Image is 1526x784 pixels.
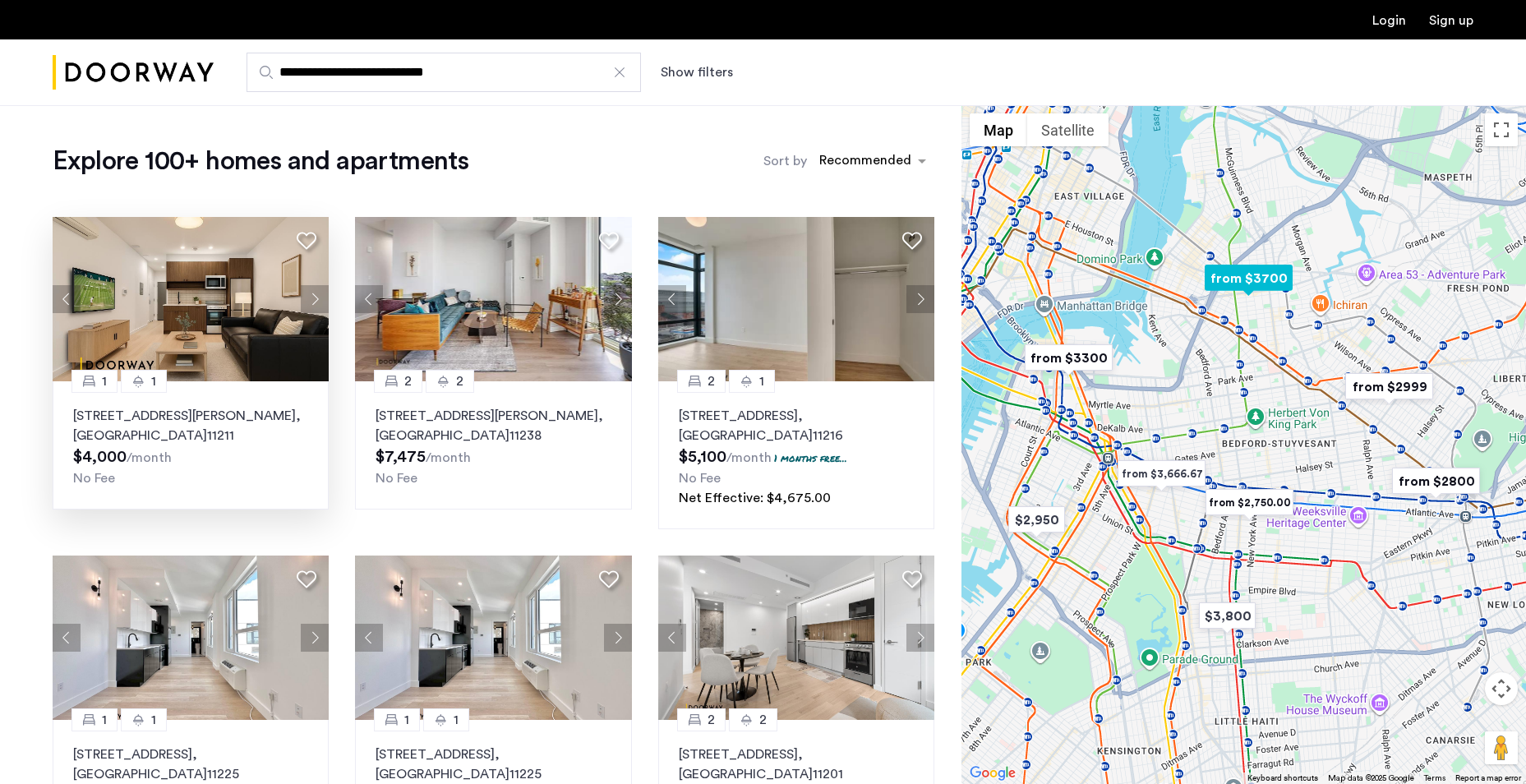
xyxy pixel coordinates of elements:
[1027,113,1109,146] button: Show satellite imagery
[301,624,329,652] button: Next apartment
[1485,113,1518,146] button: Toggle fullscreen view
[376,406,611,445] p: [STREET_ADDRESS][PERSON_NAME] 11238
[1485,731,1518,764] button: Drag Pegman onto the map to open Street View
[1328,774,1414,782] span: Map data ©2025 Google
[102,710,107,730] span: 1
[1247,772,1318,784] button: Keyboard shortcuts
[1199,484,1300,521] div: from $2,750.00
[726,451,772,464] sub: /month
[759,710,767,730] span: 2
[53,42,214,104] a: Cazamio Logo
[679,406,914,445] p: [STREET_ADDRESS] 11216
[1002,501,1072,538] div: $2,950
[355,217,632,381] img: 2016_638666715889673601.jpeg
[355,285,383,313] button: Previous apartment
[73,745,308,784] p: [STREET_ADDRESS] 11225
[906,285,934,313] button: Next apartment
[1485,672,1518,705] button: Map camera controls
[658,556,935,720] img: 2013_638466297561071540.jpeg
[708,710,715,730] span: 2
[679,745,914,784] p: [STREET_ADDRESS] 11201
[1424,772,1445,784] a: Terms (opens in new tab)
[53,556,330,720] img: 2014_638467240162182106.jpeg
[127,451,172,464] sub: /month
[247,53,641,92] input: Apartment Search
[404,710,409,730] span: 1
[604,285,632,313] button: Next apartment
[906,624,934,652] button: Next apartment
[811,146,934,176] ng-select: sort-apartment
[679,491,831,505] span: Net Effective: $4,675.00
[53,42,214,104] img: logo
[817,150,911,174] div: Recommended
[1372,14,1406,27] a: Login
[355,624,383,652] button: Previous apartment
[73,472,115,485] span: No Fee
[426,451,471,464] sub: /month
[679,472,721,485] span: No Fee
[73,449,127,465] span: $4,000
[1429,14,1473,27] a: Registration
[151,371,156,391] span: 1
[1018,339,1119,376] div: from $3300
[376,472,417,485] span: No Fee
[355,556,632,720] img: 2014_638563592104036771.jpeg
[301,285,329,313] button: Next apartment
[73,406,308,445] p: [STREET_ADDRESS][PERSON_NAME] 11211
[1111,455,1212,492] div: from $3,666.67
[53,217,330,381] img: dc6efc1f-24ba-4395-9182-45437e21be9a_638914658122328994.jpeg
[1192,597,1262,634] div: $3,800
[970,113,1027,146] button: Show street map
[376,449,426,465] span: $7,475
[53,381,329,510] a: 11[STREET_ADDRESS][PERSON_NAME], [GEOGRAPHIC_DATA]11211No Fee
[1455,772,1521,784] a: Report a map error
[53,285,81,313] button: Previous apartment
[763,151,807,171] label: Sort by
[966,763,1020,784] img: Google
[774,451,847,465] p: 1 months free...
[53,624,81,652] button: Previous apartment
[604,624,632,652] button: Next apartment
[658,285,686,313] button: Previous apartment
[658,624,686,652] button: Previous apartment
[658,217,935,381] img: 2016_638673975962267132.jpeg
[376,745,611,784] p: [STREET_ADDRESS] 11225
[102,371,107,391] span: 1
[53,145,468,178] h1: Explore 100+ homes and apartments
[1385,463,1487,500] div: from $2800
[355,381,631,510] a: 22[STREET_ADDRESS][PERSON_NAME], [GEOGRAPHIC_DATA]11238No Fee
[759,371,764,391] span: 1
[456,371,463,391] span: 2
[661,62,733,82] button: Show or hide filters
[679,449,726,465] span: $5,100
[1339,368,1440,405] div: from $2999
[454,710,459,730] span: 1
[404,371,412,391] span: 2
[658,381,934,529] a: 21[STREET_ADDRESS], [GEOGRAPHIC_DATA]112161 months free...No FeeNet Effective: $4,675.00
[966,763,1020,784] a: Open this area in Google Maps (opens a new window)
[1198,260,1299,297] div: from $3700
[151,710,156,730] span: 1
[708,371,715,391] span: 2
